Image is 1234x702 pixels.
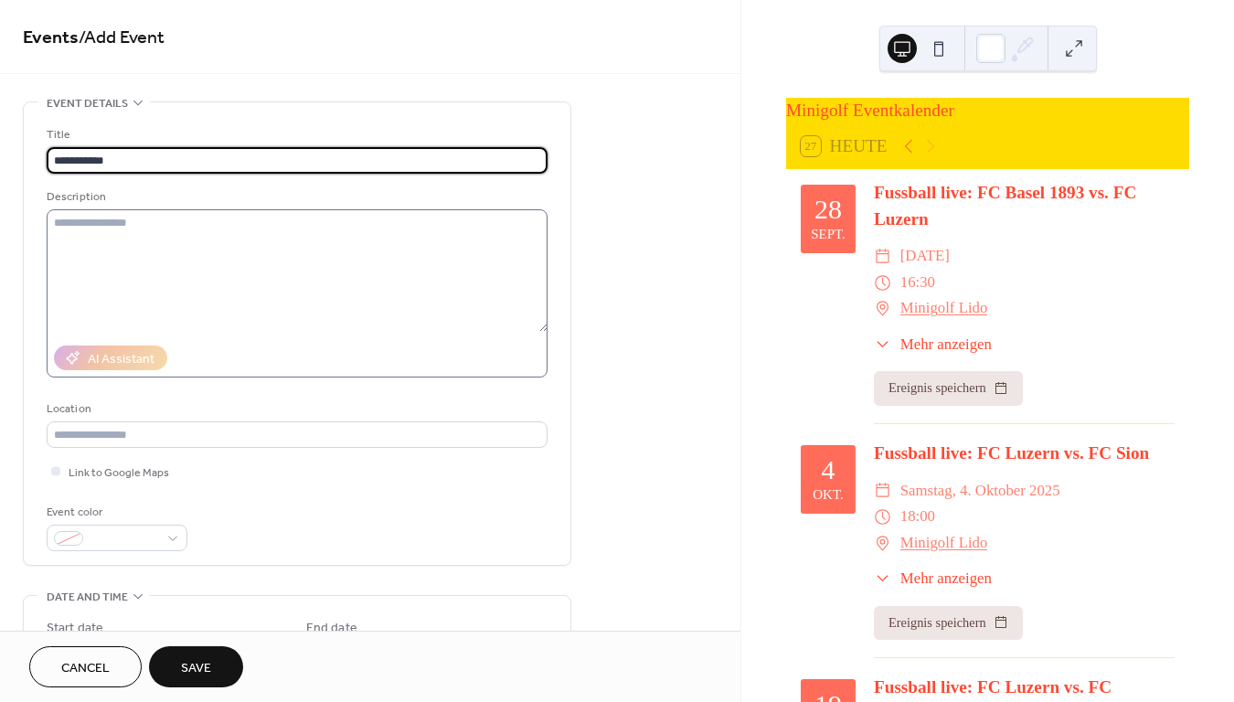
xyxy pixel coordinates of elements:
div: Minigolf Eventkalender [786,98,1189,124]
div: ​ [874,478,891,505]
div: Okt. [813,488,843,502]
span: Cancel [61,659,110,678]
a: Minigolf Lido [900,530,988,557]
div: Description [47,187,544,207]
div: ​ [874,333,891,356]
div: 4 [822,456,835,484]
div: Title [47,125,544,144]
div: ​ [874,270,891,296]
div: ​ [874,295,891,322]
button: ​Mehr anzeigen [874,333,992,356]
div: End date [306,619,357,638]
button: ​Mehr anzeigen [874,567,992,590]
div: ​ [874,567,891,590]
span: 18:00 [900,504,935,530]
div: Fussball live: FC Basel 1893 vs. FC Luzern [874,180,1175,233]
div: Fussball live: FC Luzern vs. FC Sion [874,441,1175,467]
button: Save [149,646,243,687]
div: ​ [874,243,891,270]
div: 28 [814,196,842,223]
button: Ereignis speichern [874,371,1023,406]
span: Mehr anzeigen [900,567,992,590]
span: Save [181,659,211,678]
a: Minigolf Lido [900,295,988,322]
div: Start date [47,619,103,638]
span: / Add Event [79,20,165,56]
a: Events [23,20,79,56]
span: Samstag, 4. Oktober 2025 [900,478,1060,505]
div: ​ [874,504,891,530]
button: Cancel [29,646,142,687]
span: Link to Google Maps [69,463,169,483]
div: Event color [47,503,184,522]
span: Mehr anzeigen [900,333,992,356]
span: [DATE] [900,243,950,270]
span: 16:30 [900,270,935,296]
div: ​ [874,530,891,557]
button: Ereignis speichern [874,606,1023,641]
span: Date and time [47,588,128,607]
div: Sept. [811,228,846,241]
span: Event details [47,94,128,113]
div: Location [47,399,544,419]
